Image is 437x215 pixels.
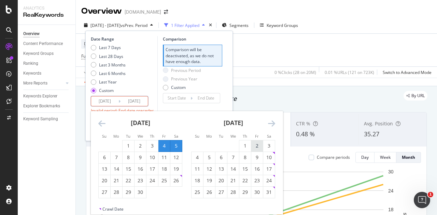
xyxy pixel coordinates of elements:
[164,10,168,14] div: arrow-right-arrow-left
[111,177,122,184] div: 21
[361,154,369,160] div: Day
[146,142,158,149] div: 3
[23,60,71,67] a: Ranking
[243,134,247,139] small: Th
[170,175,182,186] td: Choose Saturday, April 26, 2025 as your check-out date. It’s available.
[192,166,203,172] div: 11
[230,134,236,139] small: We
[135,163,146,175] td: Choose Wednesday, April 16, 2025 as your check-out date. It’s available.
[123,140,135,152] td: Choose Tuesday, April 1, 2025 as your check-out date. It’s available.
[263,166,275,172] div: 17
[206,134,212,139] small: Mo
[208,22,213,29] div: times
[215,175,227,186] td: Choose Tuesday, May 20, 2025 as your check-out date. It’s available.
[402,154,415,160] div: Month
[274,70,316,75] div: 0 % Clicks ( 28 on 20M )
[135,142,146,149] div: 2
[171,22,199,28] div: 1 Filter Applied
[239,163,251,175] td: Choose Thursday, May 15, 2025 as your check-out date. It’s available.
[170,142,182,149] div: 5
[296,130,315,138] span: 0.48 %
[215,163,227,175] td: Choose Tuesday, May 13, 2025 as your check-out date. It’s available.
[364,120,393,127] span: Avg. Position
[131,119,150,127] strong: [DATE]
[81,67,101,78] button: Apply
[170,152,182,163] td: Choose Saturday, April 12, 2025 as your check-out date. It’s available.
[23,11,70,19] div: RealKeywords
[239,152,251,163] td: Choose Thursday, May 8, 2025 as your check-out date. It’s available.
[239,177,251,184] div: 22
[158,140,170,152] td: Selected as end date. Friday, April 4, 2025
[251,177,263,184] div: 23
[163,76,201,82] div: Previous Year
[81,53,96,59] span: Full URL
[123,152,135,163] td: Choose Tuesday, April 8, 2025 as your check-out date. It’s available.
[91,108,156,119] div: Invalid period: End date precedes start date
[388,169,394,174] text: 30
[251,154,263,161] div: 9
[263,163,275,175] td: Choose Saturday, May 17, 2025 as your check-out date. It’s available.
[23,103,60,110] div: Explorer Bookmarks
[229,22,249,28] span: Segments
[146,166,158,172] div: 17
[174,134,178,139] small: Sa
[81,5,122,17] div: Overview
[170,163,182,175] td: Choose Saturday, April 19, 2025 as your check-out date. It’s available.
[170,140,182,152] td: Selected as start date. Saturday, April 5, 2025
[193,93,220,103] input: End Date
[91,96,118,106] input: Start Date
[263,140,275,152] td: Choose Saturday, May 3, 2025 as your check-out date. It’s available.
[99,186,111,198] td: Choose Sunday, April 27, 2025 as your check-out date. It’s available.
[158,177,170,184] div: 25
[255,134,259,139] small: Fr
[163,93,191,103] input: Start Date
[23,80,64,87] a: More Reports
[396,152,421,163] button: Month
[380,154,391,160] div: Week
[170,154,182,161] div: 12
[91,53,126,59] div: Last 28 Days
[227,166,239,172] div: 14
[123,177,134,184] div: 22
[121,96,148,106] input: End Date
[99,45,121,50] div: Last 7 Days
[239,142,251,149] div: 1
[99,79,117,85] div: Last Year
[227,189,239,196] div: 28
[388,207,394,212] text: 18
[227,163,239,175] td: Choose Wednesday, May 14, 2025 as your check-out date. It’s available.
[215,186,227,198] td: Choose Tuesday, May 27, 2025 as your check-out date. It’s available.
[102,206,124,212] div: Crawl Date
[84,41,97,47] span: Device
[23,116,71,123] a: Keyword Sampling
[171,67,201,73] div: Previous Period
[203,154,215,161] div: 5
[135,189,146,196] div: 30
[99,88,114,93] div: Custom
[161,20,208,31] button: 1 Filter Applied
[263,189,275,196] div: 31
[113,134,119,139] small: Mo
[263,154,275,161] div: 10
[215,154,227,161] div: 6
[170,166,182,172] div: 19
[383,70,432,75] div: Switch to Advanced Mode
[317,154,350,160] div: Compare periods
[91,45,126,50] div: Last 7 Days
[23,116,58,123] div: Keyword Sampling
[135,154,146,161] div: 9
[203,177,215,184] div: 19
[135,140,146,152] td: Choose Wednesday, April 2, 2025 as your check-out date. It’s available.
[227,152,239,163] td: Choose Wednesday, May 7, 2025 as your check-out date. It’s available.
[135,175,146,186] td: Choose Wednesday, April 23, 2025 as your check-out date. It’s available.
[251,152,263,163] td: Choose Friday, May 9, 2025 as your check-out date. It’s available.
[99,152,111,163] td: Choose Sunday, April 6, 2025 as your check-out date. It’s available.
[203,189,215,196] div: 26
[150,134,154,139] small: Th
[90,22,121,28] span: [DATE] - [DATE]
[388,188,394,194] text: 24
[215,152,227,163] td: Choose Tuesday, May 6, 2025 as your check-out date. It’s available.
[215,189,227,196] div: 27
[203,175,215,186] td: Choose Monday, May 19, 2025 as your check-out date. It’s available.
[263,175,275,186] td: Choose Saturday, May 24, 2025 as your check-out date. It’s available.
